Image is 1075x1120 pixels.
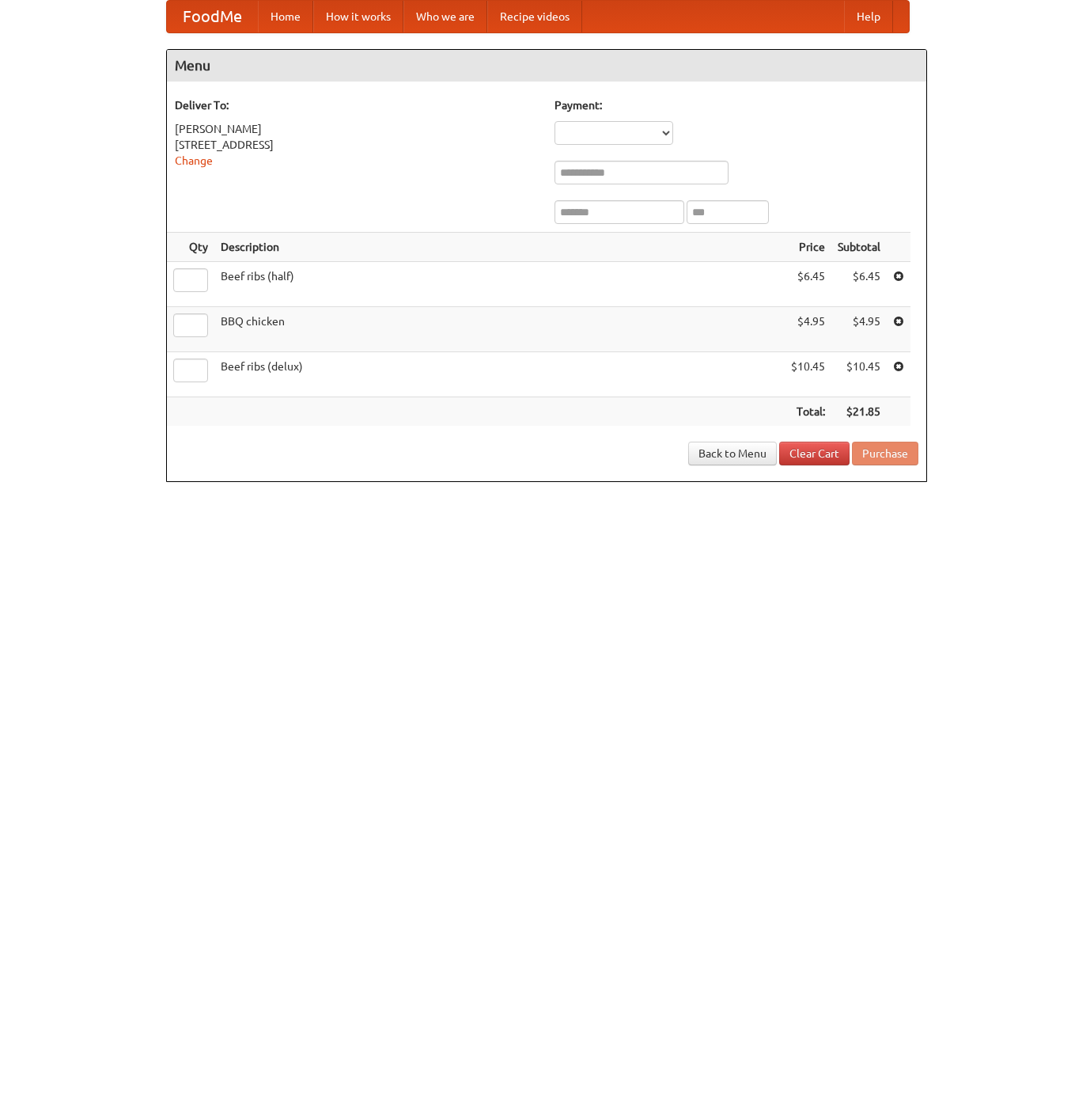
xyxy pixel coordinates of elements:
[852,442,918,465] button: Purchase
[258,1,313,32] a: Home
[175,137,539,153] div: [STREET_ADDRESS]
[779,442,850,465] a: Clear Cart
[175,97,539,113] h5: Deliver To:
[688,442,777,465] a: Back to Menu
[785,307,831,352] td: $4.95
[167,233,214,262] th: Qty
[785,233,831,262] th: Price
[831,397,887,427] th: $21.85
[175,154,213,167] a: Change
[214,307,785,352] td: BBQ chicken
[313,1,403,32] a: How it works
[844,1,893,32] a: Help
[214,352,785,397] td: Beef ribs (delux)
[555,97,918,113] h5: Payment:
[403,1,487,32] a: Who we are
[175,121,539,137] div: [PERSON_NAME]
[487,1,582,32] a: Recipe videos
[831,307,887,352] td: $4.95
[785,352,831,397] td: $10.45
[831,262,887,307] td: $6.45
[214,233,785,262] th: Description
[214,262,785,307] td: Beef ribs (half)
[831,352,887,397] td: $10.45
[167,50,926,82] h4: Menu
[785,262,831,307] td: $6.45
[831,233,887,262] th: Subtotal
[785,397,831,427] th: Total:
[167,1,258,32] a: FoodMe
